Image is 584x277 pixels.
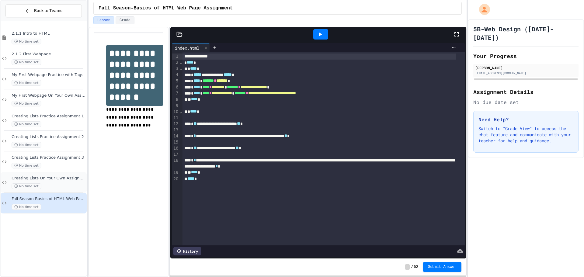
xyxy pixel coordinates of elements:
[414,265,418,269] span: 52
[12,114,85,119] span: Creating Lists Practice Assignment 1
[12,93,85,98] span: My First Webpage On Your Own Assignment
[12,204,41,210] span: No time set
[172,139,179,145] div: 15
[12,39,41,44] span: No time set
[12,155,85,160] span: Creating Lists Practice Assignment 3
[172,103,179,109] div: 9
[172,45,202,51] div: index.html
[12,31,85,36] span: 2.1.1 Intro to HTML
[411,265,413,269] span: /
[116,16,134,24] button: Grade
[5,4,82,17] button: Back to Teams
[12,59,41,65] span: No time set
[179,109,182,114] span: Fold line
[473,88,579,96] h2: Assignment Details
[423,262,461,272] button: Submit Answer
[173,247,201,255] div: History
[473,99,579,106] div: No due date set
[99,5,233,12] span: Fall Season-Basics of HTML Web Page Assignment
[172,145,179,151] div: 16
[473,25,579,42] h1: 5B-Web Design ([DATE]-[DATE])
[172,176,179,182] div: 20
[12,101,41,106] span: No time set
[428,265,457,269] span: Submit Answer
[34,8,62,14] span: Back to Teams
[12,196,85,202] span: Fall Season-Basics of HTML Web Page Assignment
[12,163,41,168] span: No time set
[172,121,179,127] div: 12
[172,72,179,78] div: 4
[172,78,179,84] div: 5
[172,158,179,170] div: 18
[172,151,179,158] div: 17
[172,127,179,133] div: 13
[478,126,573,144] p: Switch to "Grade View" to access the chat feature and communicate with your teacher for help and ...
[179,60,182,65] span: Fold line
[12,134,85,140] span: Creating Lists Practice Assignment 2
[475,65,577,71] div: [PERSON_NAME]
[475,71,577,75] div: [EMAIL_ADDRESS][DOMAIN_NAME]
[172,66,179,72] div: 3
[93,16,114,24] button: Lesson
[172,170,179,176] div: 19
[473,2,492,16] div: My Account
[172,115,179,121] div: 11
[172,109,179,115] div: 10
[478,116,573,123] h3: Need Help?
[12,176,85,181] span: Creating Lists On Your Own Assignment
[12,52,85,57] span: 2.1.2 First Webpage
[12,80,41,86] span: No time set
[179,66,182,71] span: Fold line
[172,84,179,90] div: 6
[172,97,179,103] div: 8
[12,142,41,148] span: No time set
[172,90,179,96] div: 7
[172,60,179,66] div: 2
[405,264,410,270] span: -
[12,183,41,189] span: No time set
[12,121,41,127] span: No time set
[172,54,179,60] div: 1
[172,133,179,139] div: 14
[12,72,85,78] span: My First Webpage Practice with Tags
[473,52,579,60] h2: Your Progress
[172,43,210,52] div: index.html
